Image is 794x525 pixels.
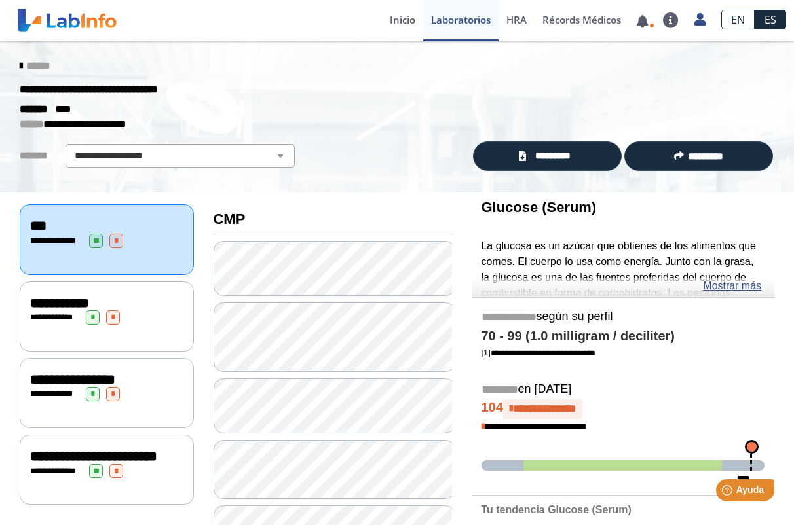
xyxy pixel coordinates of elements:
[506,13,527,26] span: HRA
[482,199,597,215] b: Glucose (Serum)
[755,10,786,29] a: ES
[482,348,595,357] a: [1]
[482,399,765,419] h4: 104
[482,238,765,379] p: La glucosa es un azúcar que obtienes de los alimentos que comes. El cuerpo lo usa como energía. J...
[677,474,780,511] iframe: Help widget launcher
[482,329,765,344] h4: 70 - 99 (1.0 milligram / deciliter)
[482,504,632,515] b: Tu tendencia Glucose (Serum)
[482,382,765,397] h5: en [DATE]
[214,211,246,227] b: CMP
[721,10,755,29] a: EN
[482,310,765,325] h5: según su perfil
[703,278,761,294] a: Mostrar más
